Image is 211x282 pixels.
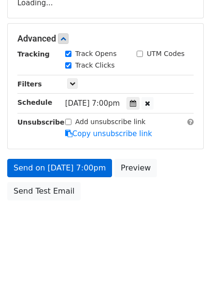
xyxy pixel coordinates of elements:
a: Send Test Email [7,182,81,200]
label: UTM Codes [147,49,184,59]
a: Copy unsubscribe link [65,129,152,138]
label: Add unsubscribe link [75,117,146,127]
strong: Filters [17,80,42,88]
label: Track Clicks [75,60,115,70]
strong: Unsubscribe [17,118,65,126]
iframe: Chat Widget [163,236,211,282]
span: [DATE] 7:00pm [65,99,120,108]
a: Send on [DATE] 7:00pm [7,159,112,177]
h5: Advanced [17,33,194,44]
a: Preview [114,159,157,177]
strong: Schedule [17,99,52,106]
strong: Tracking [17,50,50,58]
label: Track Opens [75,49,117,59]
